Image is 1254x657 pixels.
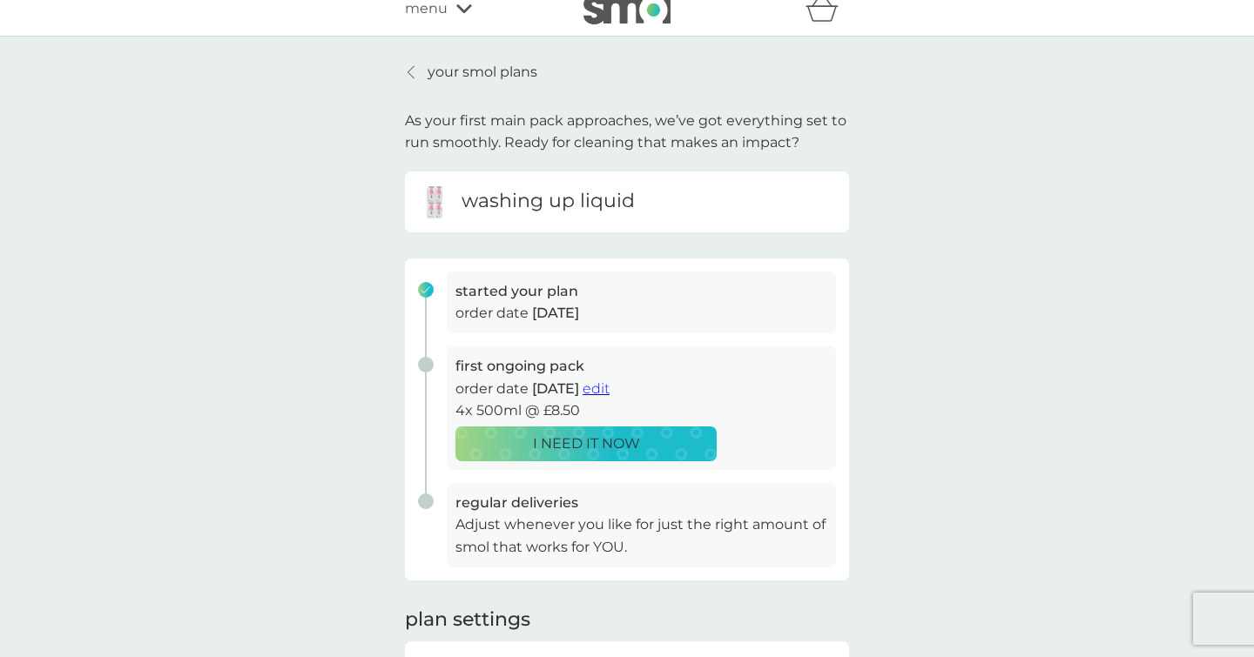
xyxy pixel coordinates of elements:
[462,188,635,215] h6: washing up liquid
[583,380,610,397] span: edit
[455,280,827,303] h3: started your plan
[455,302,827,325] p: order date
[455,513,827,558] p: Adjust whenever you like for just the right amount of smol that works for YOU.
[418,184,453,219] img: washing up liquid
[455,355,827,378] h3: first ongoing pack
[405,607,530,634] h2: plan settings
[455,399,827,422] p: 4x 500ml @ £8.50
[533,432,640,455] p: I NEED IT NOW
[405,61,537,84] a: your smol plans
[583,378,610,400] button: edit
[428,61,537,84] p: your smol plans
[455,426,717,461] button: I NEED IT NOW
[405,110,849,154] p: As your first main pack approaches, we’ve got everything set to run smoothly. Ready for cleaning ...
[455,378,827,400] p: order date
[532,305,579,321] span: [DATE]
[532,380,579,397] span: [DATE]
[455,492,827,514] h3: regular deliveries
